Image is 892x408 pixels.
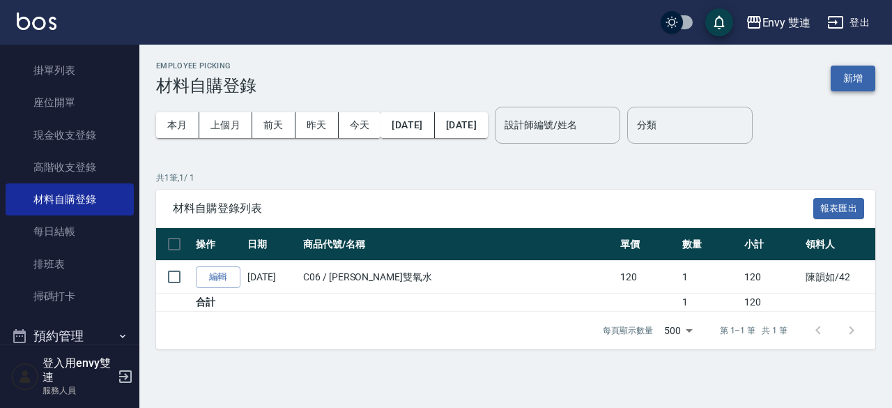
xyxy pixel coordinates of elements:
td: [DATE] [244,261,300,294]
div: 500 [659,312,698,349]
td: 120 [741,261,803,294]
button: 新增 [831,66,875,91]
td: 120 [741,294,803,312]
button: 前天 [252,112,295,138]
p: 第 1–1 筆 共 1 筆 [720,324,787,337]
th: 商品代號/名稱 [300,228,617,261]
button: save [705,8,733,36]
button: 今天 [339,112,381,138]
button: 登出 [822,10,875,36]
button: 預約管理 [6,318,134,354]
td: 1 [679,294,741,312]
button: 昨天 [295,112,339,138]
p: 每頁顯示數量 [603,324,653,337]
a: 新增 [831,71,875,84]
th: 數量 [679,228,741,261]
th: 單價 [617,228,679,261]
a: 報表匯出 [813,201,865,214]
button: 上個月 [199,112,252,138]
img: Person [11,363,39,391]
th: 小計 [741,228,803,261]
button: [DATE] [435,112,488,138]
a: 排班表 [6,248,134,280]
a: 掛單列表 [6,54,134,86]
a: 掃碼打卡 [6,280,134,312]
a: 編輯 [196,266,240,288]
button: [DATE] [380,112,434,138]
button: 報表匯出 [813,198,865,220]
p: 服務人員 [43,384,114,397]
td: 1 [679,261,741,294]
td: C06 / [PERSON_NAME]雙氧水 [300,261,617,294]
a: 每日結帳 [6,216,134,248]
p: 共 1 筆, 1 / 1 [156,172,875,184]
a: 現金收支登錄 [6,119,134,151]
th: 操作 [192,228,244,261]
a: 材料自購登錄 [6,183,134,216]
th: 日期 [244,228,300,261]
img: Logo [17,13,56,30]
a: 座位開單 [6,86,134,119]
button: Envy 雙連 [740,8,817,37]
td: 120 [617,261,679,294]
h3: 材料自購登錄 [156,76,256,96]
h5: 登入用envy雙連 [43,356,114,384]
span: 材料自購登錄列表 [173,202,813,216]
button: 本月 [156,112,199,138]
h2: Employee Picking [156,61,256,70]
div: Envy 雙連 [762,14,811,31]
td: 合計 [192,294,244,312]
a: 高階收支登錄 [6,151,134,183]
